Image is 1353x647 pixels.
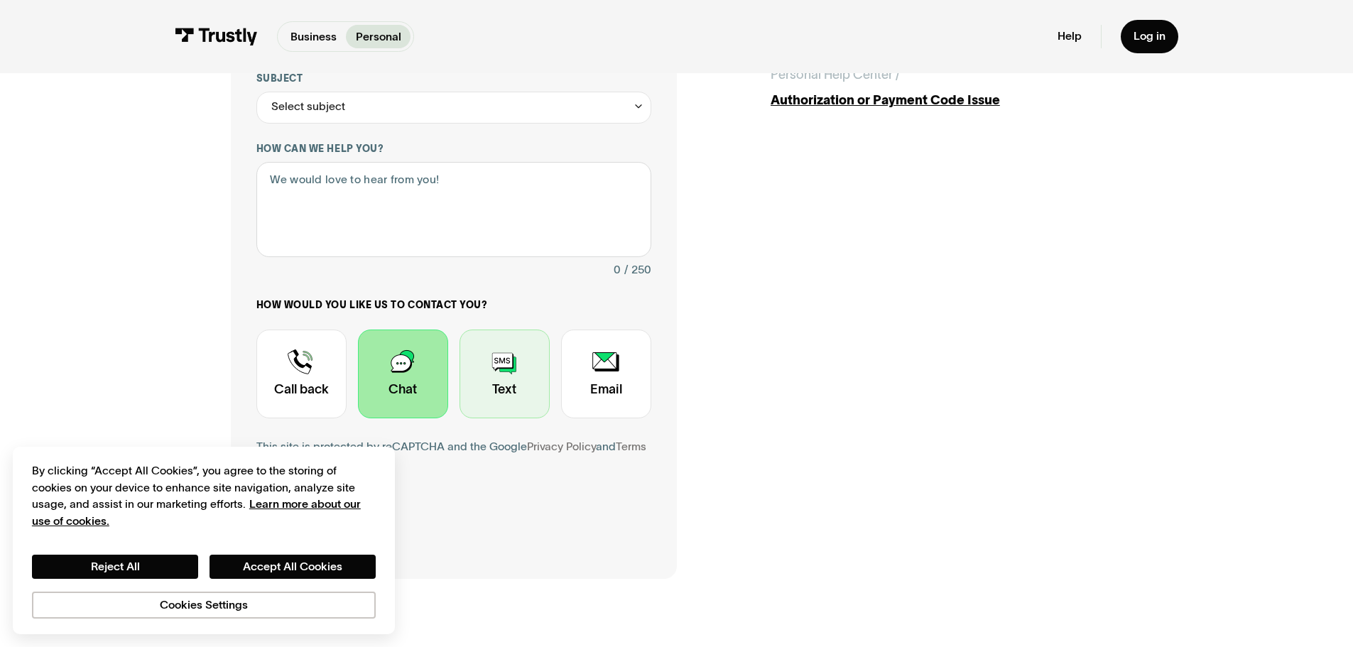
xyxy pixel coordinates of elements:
[624,261,651,280] div: / 250
[210,555,376,579] button: Accept All Cookies
[771,65,900,85] div: Personal Help Center /
[290,28,337,45] p: Business
[32,462,376,529] div: By clicking “Accept All Cookies”, you agree to the storing of cookies on your device to enhance s...
[32,462,376,618] div: Privacy
[1134,29,1165,43] div: Log in
[256,299,651,312] label: How would you like us to contact you?
[32,555,198,579] button: Reject All
[13,447,395,634] div: Cookie banner
[771,65,1123,110] a: Personal Help Center /Authorization or Payment Code Issue
[346,25,411,48] a: Personal
[771,91,1123,110] div: Authorization or Payment Code Issue
[175,28,258,45] img: Trustly Logo
[256,92,651,124] div: Select subject
[256,437,651,476] div: This site is protected by reCAPTCHA and the Google and apply.
[527,440,596,452] a: Privacy Policy
[32,592,376,619] button: Cookies Settings
[281,25,346,48] a: Business
[271,97,345,116] div: Select subject
[256,72,651,85] label: Subject
[256,143,651,156] label: How can we help you?
[1121,20,1178,53] a: Log in
[1058,29,1082,43] a: Help
[356,28,401,45] p: Personal
[614,261,621,280] div: 0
